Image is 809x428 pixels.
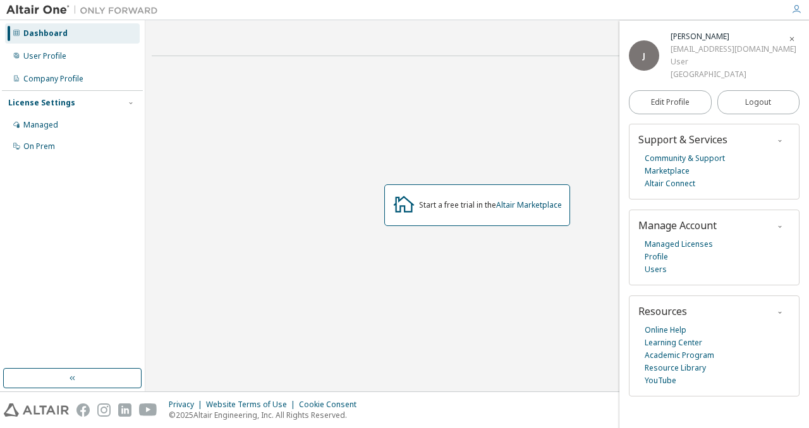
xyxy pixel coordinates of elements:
[97,403,111,417] img: instagram.svg
[671,68,796,81] div: [GEOGRAPHIC_DATA]
[745,96,771,109] span: Logout
[645,238,713,251] a: Managed Licenses
[23,28,68,39] div: Dashboard
[645,336,702,349] a: Learning Center
[638,133,727,146] span: Support & Services
[23,51,66,61] div: User Profile
[419,200,562,210] div: Start a free trial in the
[645,177,695,190] a: Altair Connect
[169,400,206,410] div: Privacy
[671,30,796,43] div: Justus Menzel
[651,97,690,107] span: Edit Profile
[206,400,299,410] div: Website Terms of Use
[638,304,687,318] span: Resources
[645,263,667,276] a: Users
[645,349,714,362] a: Academic Program
[671,56,796,68] div: User
[23,141,55,152] div: On Prem
[671,43,796,56] div: [EMAIL_ADDRESS][DOMAIN_NAME]
[645,165,690,177] a: Marketplace
[8,98,75,108] div: License Settings
[645,251,668,263] a: Profile
[23,74,83,84] div: Company Profile
[139,403,157,417] img: youtube.svg
[169,410,364,420] p: © 2025 Altair Engineering, Inc. All Rights Reserved.
[645,152,725,165] a: Community & Support
[76,403,90,417] img: facebook.svg
[638,218,717,232] span: Manage Account
[496,199,562,210] a: Altair Marketplace
[645,324,686,336] a: Online Help
[643,51,645,61] span: J
[645,374,676,387] a: YouTube
[4,403,69,417] img: altair_logo.svg
[6,4,164,16] img: Altair One
[118,403,131,417] img: linkedin.svg
[23,120,58,130] div: Managed
[717,90,800,114] button: Logout
[299,400,364,410] div: Cookie Consent
[645,362,706,374] a: Resource Library
[629,90,712,114] a: Edit Profile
